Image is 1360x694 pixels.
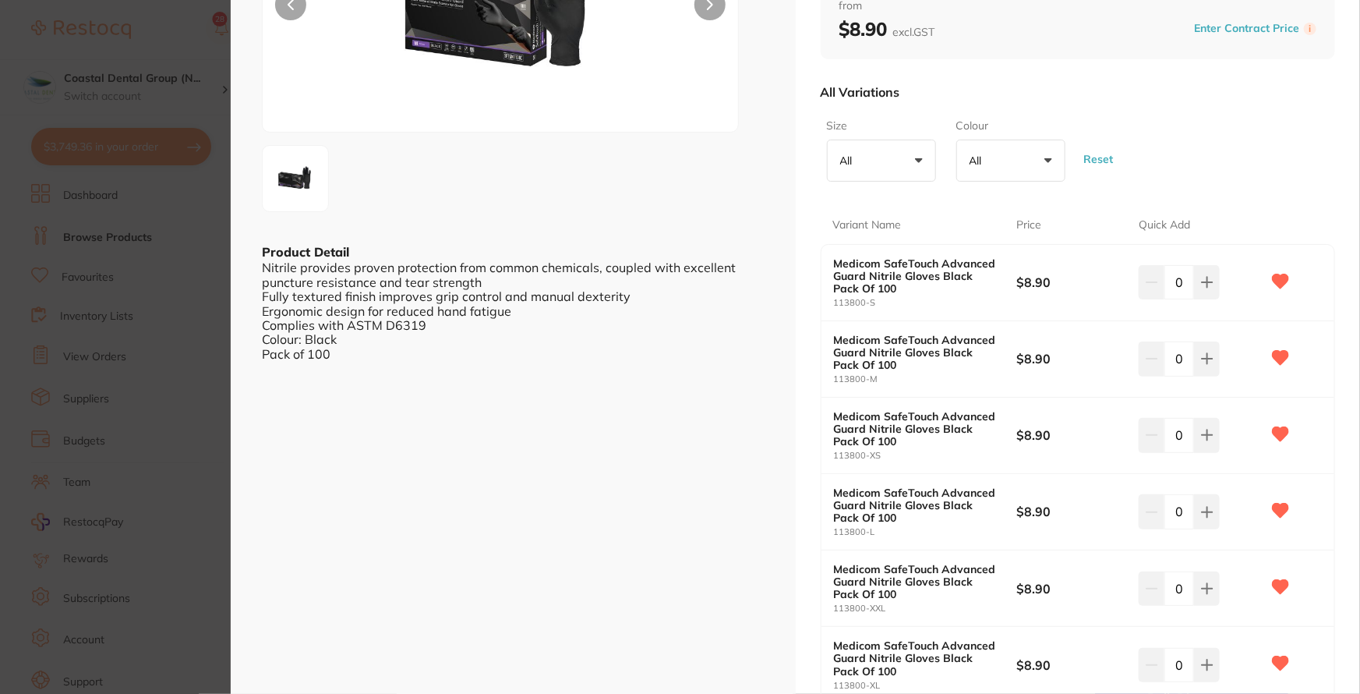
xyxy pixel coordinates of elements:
[834,604,1017,614] small: 113800-XXL
[834,487,998,524] b: Medicom SafeTouch Advanced Guard Nitrile Gloves Black Pack Of 100
[262,244,349,260] b: Product Detail
[840,154,859,168] p: All
[1016,274,1126,291] b: $8.90
[1079,131,1118,188] button: Reset
[834,681,1017,691] small: 113800-XL
[834,334,998,371] b: Medicom SafeTouch Advanced Guard Nitrile Gloves Black Pack Of 100
[821,84,900,100] p: All Variations
[1016,580,1126,597] b: $8.90
[834,257,998,295] b: Medicom SafeTouch Advanced Guard Nitrile Gloves Black Pack Of 100
[956,140,1065,182] button: All
[1016,503,1126,520] b: $8.90
[834,563,998,600] b: Medicom SafeTouch Advanced Guard Nitrile Gloves Black Pack Of 100
[1016,657,1126,674] b: $8.90
[834,639,998,677] b: Medicom SafeTouch Advanced Guard Nitrile Gloves Black Pack Of 100
[1016,218,1041,233] p: Price
[893,25,935,39] span: excl. GST
[1139,218,1190,233] p: Quick Add
[1016,350,1126,367] b: $8.90
[834,410,998,448] b: Medicom SafeTouch Advanced Guard Nitrile Gloves Black Pack Of 100
[833,218,902,233] p: Variant Name
[1189,21,1304,36] button: Enter Contract Price
[834,451,1017,461] small: 113800-XS
[970,154,988,168] p: All
[834,374,1017,384] small: 113800-M
[1016,427,1126,444] b: $8.90
[827,119,931,134] label: Size
[267,150,323,207] img: bC0yOQ
[1304,23,1316,35] label: i
[839,17,935,41] b: $8.90
[834,298,1017,308] small: 113800-S
[834,527,1017,537] small: 113800-L
[827,140,936,182] button: All
[262,260,765,361] div: Nitrile provides proven protection from common chemicals, coupled with excellent puncture resista...
[956,119,1061,134] label: Colour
